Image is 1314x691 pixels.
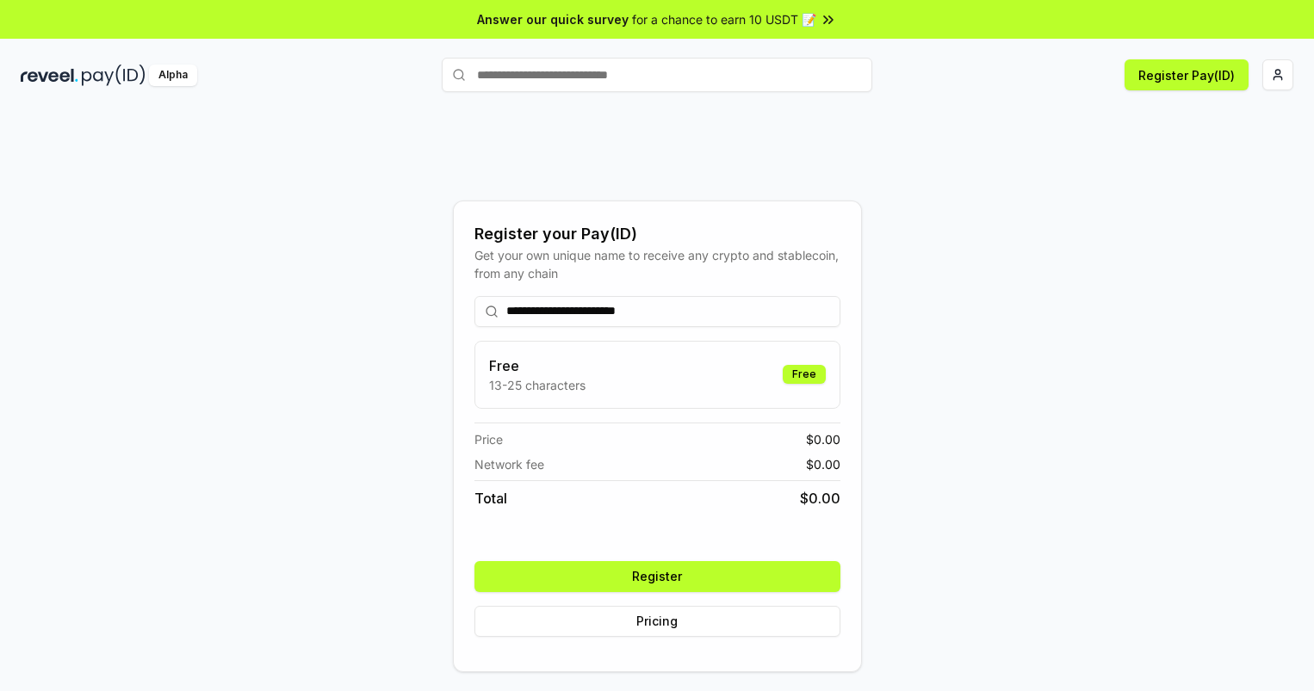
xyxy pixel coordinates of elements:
[783,365,826,384] div: Free
[474,455,544,473] span: Network fee
[806,455,840,473] span: $ 0.00
[474,246,840,282] div: Get your own unique name to receive any crypto and stablecoin, from any chain
[632,10,816,28] span: for a chance to earn 10 USDT 📝
[474,222,840,246] div: Register your Pay(ID)
[474,488,507,509] span: Total
[474,606,840,637] button: Pricing
[477,10,629,28] span: Answer our quick survey
[21,65,78,86] img: reveel_dark
[800,488,840,509] span: $ 0.00
[149,65,197,86] div: Alpha
[474,561,840,592] button: Register
[806,430,840,448] span: $ 0.00
[1125,59,1249,90] button: Register Pay(ID)
[82,65,146,86] img: pay_id
[489,376,586,394] p: 13-25 characters
[474,430,503,448] span: Price
[489,355,586,376] h3: Free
